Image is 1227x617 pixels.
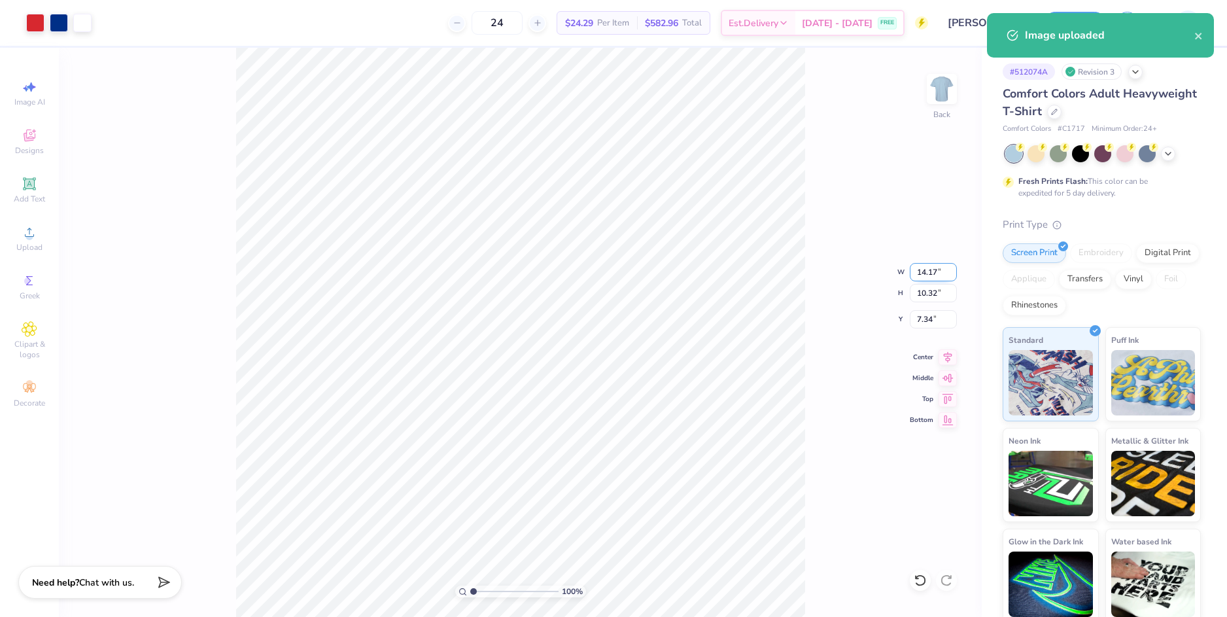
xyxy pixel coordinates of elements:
span: Comfort Colors Adult Heavyweight T-Shirt [1003,86,1197,119]
div: Screen Print [1003,243,1066,263]
span: Per Item [597,16,629,30]
span: Chat with us. [79,576,134,589]
span: Minimum Order: 24 + [1092,124,1157,135]
span: Neon Ink [1009,434,1041,448]
img: Metallic & Glitter Ink [1111,451,1196,516]
div: Image uploaded [1025,27,1194,43]
div: Embroidery [1070,243,1132,263]
img: Puff Ink [1111,350,1196,415]
span: Standard [1009,333,1043,347]
span: Metallic & Glitter Ink [1111,434,1188,448]
span: Clipart & logos [7,339,52,360]
span: Top [910,395,933,404]
span: Est. Delivery [729,16,778,30]
span: Image AI [14,97,45,107]
span: Glow in the Dark Ink [1009,535,1083,548]
div: Transfers [1059,270,1111,289]
input: Untitled Design [938,10,1034,36]
div: Foil [1156,270,1186,289]
span: [DATE] - [DATE] [802,16,873,30]
strong: Need help? [32,576,79,589]
div: This color can be expedited for 5 day delivery. [1018,175,1179,199]
span: Water based Ink [1111,535,1171,548]
div: Revision 3 [1062,63,1122,80]
div: # 512074A [1003,63,1055,80]
span: Middle [910,374,933,383]
span: FREE [880,18,894,27]
span: $582.96 [645,16,678,30]
img: Back [929,76,955,102]
span: Total [682,16,702,30]
span: Upload [16,242,43,253]
span: Decorate [14,398,45,408]
img: Glow in the Dark Ink [1009,552,1093,617]
span: Center [910,353,933,362]
span: Bottom [910,415,933,425]
span: # C1717 [1058,124,1085,135]
span: Greek [20,291,40,301]
span: Add Text [14,194,45,204]
button: close [1194,27,1203,43]
span: $24.29 [565,16,593,30]
strong: Fresh Prints Flash: [1018,176,1088,186]
input: – – [472,11,523,35]
span: Puff Ink [1111,333,1139,347]
div: Back [933,109,950,120]
img: Standard [1009,350,1093,415]
div: Applique [1003,270,1055,289]
div: Vinyl [1115,270,1152,289]
div: Digital Print [1136,243,1200,263]
div: Rhinestones [1003,296,1066,315]
span: Comfort Colors [1003,124,1051,135]
img: Neon Ink [1009,451,1093,516]
span: 100 % [562,586,583,597]
div: Print Type [1003,217,1201,232]
span: Designs [15,145,44,156]
img: Water based Ink [1111,552,1196,617]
